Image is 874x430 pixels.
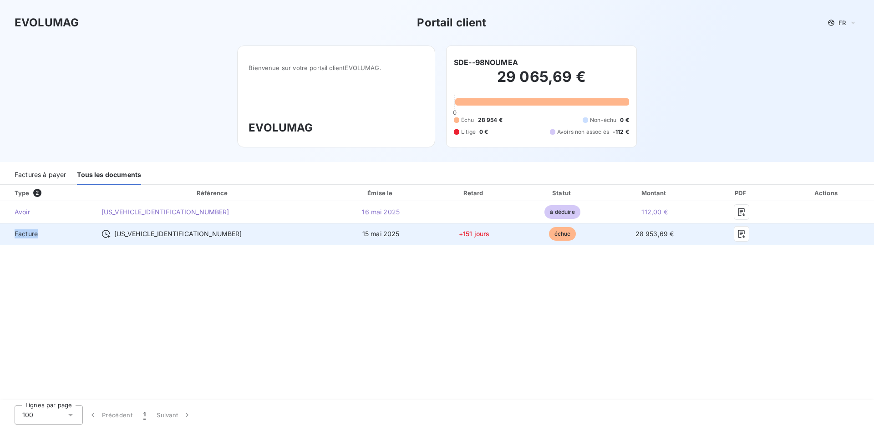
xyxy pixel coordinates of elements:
[7,229,87,238] span: Facture
[705,188,778,197] div: PDF
[15,15,79,31] h3: EVOLUMAG
[114,229,242,238] span: [US_VEHICLE_IDENTIFICATION_NUMBER]
[362,208,400,216] span: 16 mai 2025
[590,116,616,124] span: Non-échu
[249,120,424,136] h3: EVOLUMAG
[608,188,701,197] div: Montant
[362,230,400,238] span: 15 mai 2025
[461,128,476,136] span: Litige
[544,205,580,219] span: à déduire
[102,208,229,216] span: [US_VEHICLE_IDENTIFICATION_NUMBER]
[478,116,503,124] span: 28 954 €
[461,116,474,124] span: Échu
[7,207,87,217] span: Avoir
[549,227,576,241] span: échue
[151,405,197,425] button: Suivant
[838,19,846,26] span: FR
[143,410,146,420] span: 1
[197,189,228,197] div: Référence
[22,410,33,420] span: 100
[521,188,605,197] div: Statut
[9,188,92,197] div: Type
[613,128,629,136] span: -112 €
[417,15,486,31] h3: Portail client
[459,230,490,238] span: +151 jours
[782,188,872,197] div: Actions
[334,188,428,197] div: Émise le
[479,128,488,136] span: 0 €
[83,405,138,425] button: Précédent
[641,208,667,216] span: 112,00 €
[454,57,518,68] h6: SDE--98NOUMEA
[15,166,66,185] div: Factures à payer
[33,189,41,197] span: 2
[453,109,457,116] span: 0
[249,64,424,71] span: Bienvenue sur votre portail client EVOLUMAG .
[557,128,609,136] span: Avoirs non associés
[432,188,517,197] div: Retard
[635,230,674,238] span: 28 953,69 €
[138,405,151,425] button: 1
[620,116,629,124] span: 0 €
[454,68,629,95] h2: 29 065,69 €
[77,166,141,185] div: Tous les documents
